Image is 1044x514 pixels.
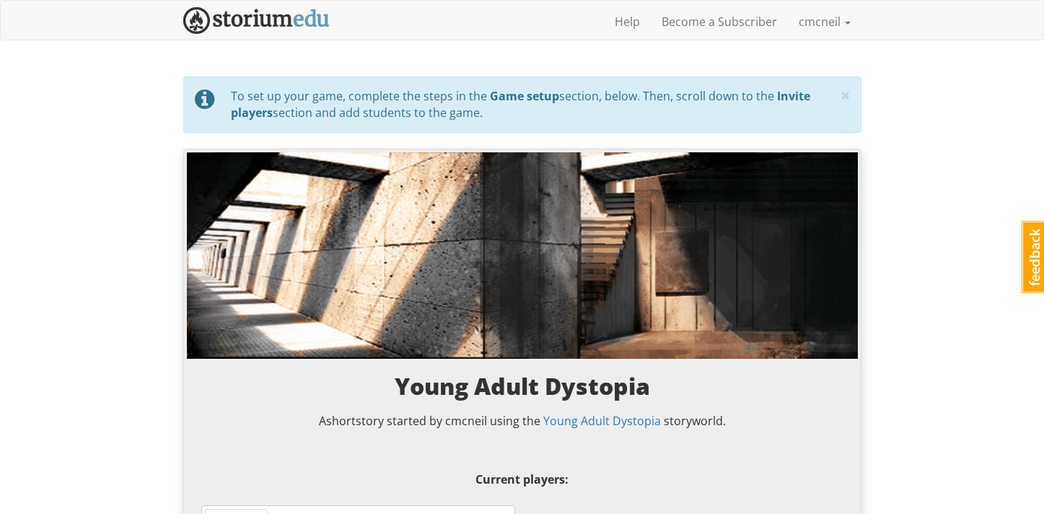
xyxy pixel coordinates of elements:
span: × [841,83,851,107]
span: using the storyworld. [487,413,726,429]
strong: Invite players [231,88,810,121]
img: A modern hallway, made from concrete and fashioned with strange angles. [187,152,858,359]
img: StoriumEDU [183,7,330,34]
a: Young Adult Dystopia [543,413,661,429]
p: Current players: [194,469,851,491]
a: Become a Subscriber [651,4,788,40]
strong: Game setup [490,88,559,104]
a: cmcneil [788,4,861,40]
h3: Young Adult Dystopia [201,373,843,398]
a: Help [604,4,651,40]
div: To set up your game, complete the steps in the section, below. Then, scroll down to the section a... [231,88,835,121]
p: A short story started by cmcneil [201,413,843,430]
